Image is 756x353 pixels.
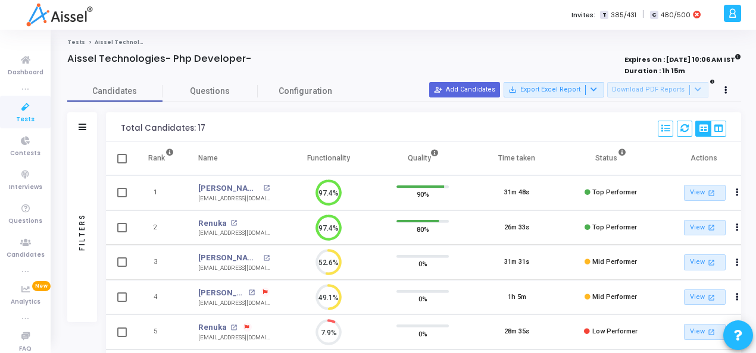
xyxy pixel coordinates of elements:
div: 1h 5m [508,292,526,302]
span: 90% [417,188,429,200]
span: 0% [418,327,427,339]
div: 28m 35s [504,327,529,337]
th: Actions [658,142,752,175]
div: [EMAIL_ADDRESS][DOMAIN_NAME] [198,299,270,308]
mat-icon: open_in_new [230,220,237,226]
span: Analytics [11,297,40,307]
span: 80% [417,223,429,235]
mat-icon: open_in_new [263,255,270,261]
td: 1 [136,175,186,210]
button: Export Excel Report [504,82,604,97]
th: Quality [376,142,470,175]
a: View [684,185,726,201]
span: Configuration [279,85,332,97]
div: 31m 48s [504,188,529,198]
a: View [684,324,726,340]
mat-icon: open_in_new [707,257,717,267]
span: New [32,281,51,291]
a: Renuka [198,218,227,229]
th: Rank [136,142,186,175]
td: 2 [136,210,186,245]
span: C [650,11,658,20]
div: [EMAIL_ADDRESS][DOMAIN_NAME] [198,194,270,203]
span: Contests [10,149,40,159]
label: Invites: [571,10,595,20]
span: Mid Performer [592,293,637,301]
button: Actions [729,219,746,236]
a: [PERSON_NAME] [198,287,245,299]
a: [PERSON_NAME] [198,182,260,194]
strong: Expires On : [DATE] 10:06 AM IST [624,52,741,65]
div: [EMAIL_ADDRESS][DOMAIN_NAME] [198,333,270,342]
span: Aissel Technologies- Php Developer- [95,39,210,46]
span: 0% [418,258,427,270]
td: 4 [136,280,186,315]
mat-icon: open_in_new [230,324,237,331]
a: View [684,220,726,236]
span: Low Performer [592,327,638,335]
a: [PERSON_NAME] [198,252,260,264]
span: 385/431 [611,10,636,20]
a: Renuka [198,322,227,333]
mat-icon: open_in_new [707,292,717,302]
a: View [684,289,726,305]
div: [EMAIL_ADDRESS][DOMAIN_NAME] [198,264,270,273]
a: Tests [67,39,85,46]
span: Interviews [9,182,42,193]
div: Time taken [498,152,535,165]
button: Actions [729,254,746,271]
span: Mid Performer [592,258,637,266]
mat-icon: open_in_new [707,327,717,337]
mat-icon: open_in_new [248,289,255,296]
span: | [642,8,644,21]
span: Questions [8,216,42,226]
img: logo [26,3,92,27]
a: View [684,254,726,270]
th: Functionality [282,142,376,175]
div: Total Candidates: 17 [121,124,205,133]
button: Actions [729,289,746,305]
div: 26m 33s [504,223,529,233]
mat-icon: person_add_alt [434,86,442,94]
td: 5 [136,314,186,349]
span: Candidates [7,250,45,260]
div: Filters [77,166,88,297]
button: Actions [729,185,746,201]
button: Download PDF Reports [607,82,708,97]
nav: breadcrumb [67,39,741,46]
span: 480/500 [661,10,691,20]
span: T [600,11,608,20]
button: Add Candidates [429,82,500,97]
div: [EMAIL_ADDRESS][DOMAIN_NAME] [198,229,270,238]
span: Dashboard [8,68,43,78]
span: Top Performer [592,223,637,231]
div: View Options [695,121,726,137]
div: Name [198,152,218,165]
mat-icon: open_in_new [707,222,717,232]
span: Questions [163,85,258,97]
td: 3 [136,245,186,280]
span: Candidates [67,85,163,97]
span: Top Performer [592,188,637,196]
div: 31m 31s [504,257,529,267]
mat-icon: save_alt [508,86,517,94]
h4: Aissel Technologies- Php Developer- [67,53,251,65]
span: 0% [418,293,427,305]
th: Status [564,142,658,175]
span: Tests [16,115,35,125]
mat-icon: open_in_new [263,185,270,191]
mat-icon: open_in_new [707,188,717,198]
strong: Duration : 1h 15m [624,66,685,75]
